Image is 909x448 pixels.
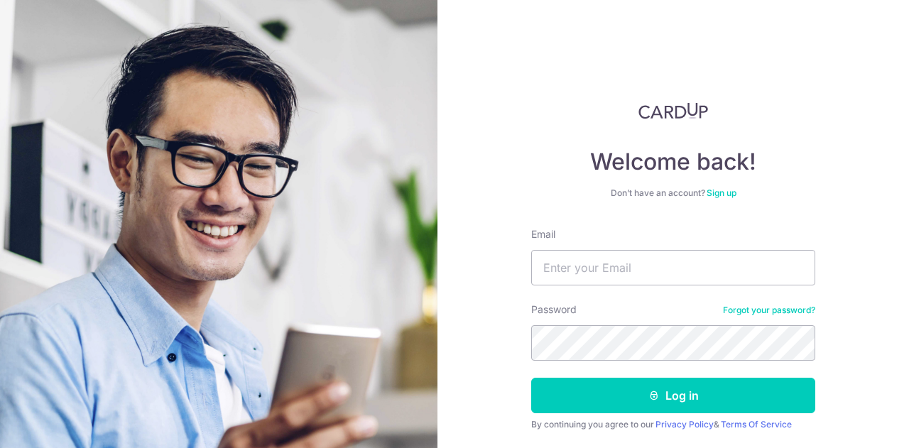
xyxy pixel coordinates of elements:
[531,378,815,413] button: Log in
[638,102,708,119] img: CardUp Logo
[531,419,815,430] div: By continuing you agree to our &
[531,187,815,199] div: Don’t have an account?
[531,227,555,241] label: Email
[723,305,815,316] a: Forgot your password?
[721,419,792,430] a: Terms Of Service
[531,250,815,285] input: Enter your Email
[655,419,714,430] a: Privacy Policy
[531,302,577,317] label: Password
[707,187,736,198] a: Sign up
[531,148,815,176] h4: Welcome back!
